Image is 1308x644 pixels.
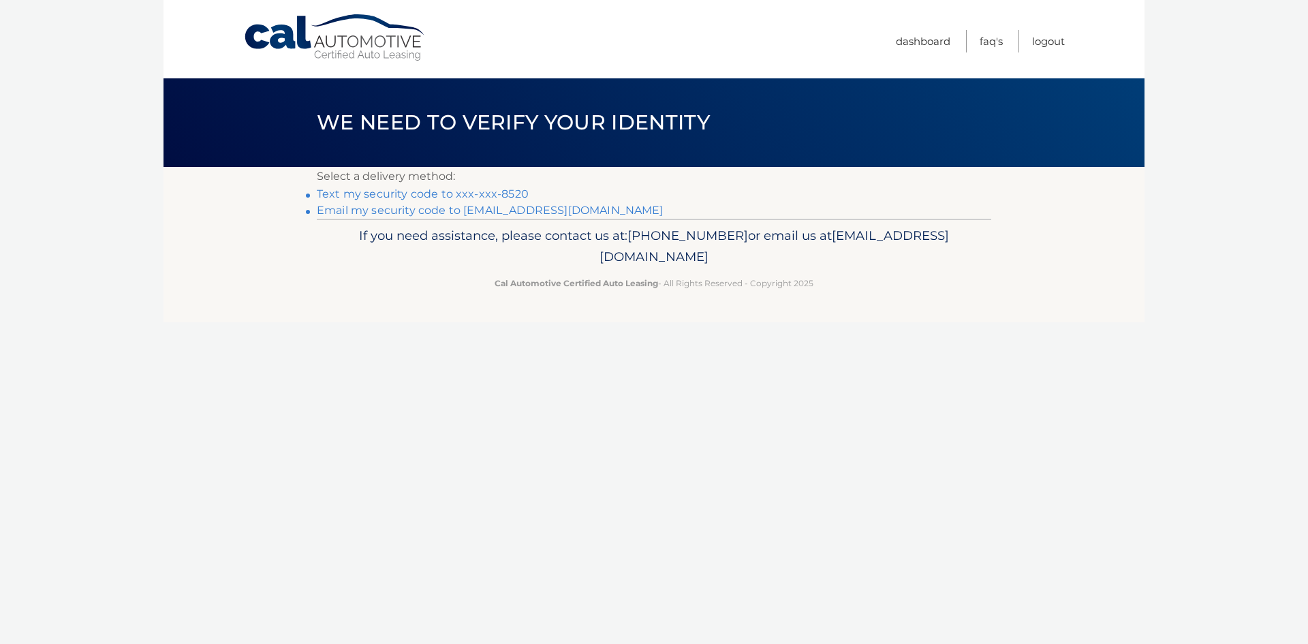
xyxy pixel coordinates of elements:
[326,276,982,290] p: - All Rights Reserved - Copyright 2025
[317,187,529,200] a: Text my security code to xxx-xxx-8520
[1032,30,1065,52] a: Logout
[317,167,991,186] p: Select a delivery method:
[243,14,427,62] a: Cal Automotive
[326,225,982,269] p: If you need assistance, please contact us at: or email us at
[980,30,1003,52] a: FAQ's
[896,30,950,52] a: Dashboard
[317,110,710,135] span: We need to verify your identity
[495,278,658,288] strong: Cal Automotive Certified Auto Leasing
[317,204,664,217] a: Email my security code to [EMAIL_ADDRESS][DOMAIN_NAME]
[627,228,748,243] span: [PHONE_NUMBER]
